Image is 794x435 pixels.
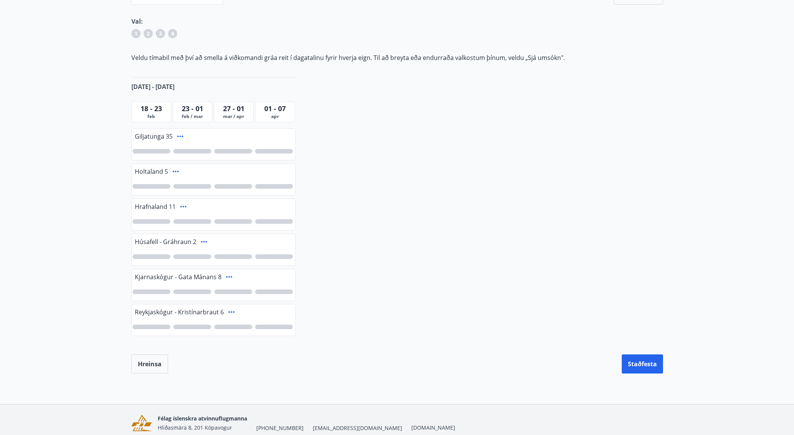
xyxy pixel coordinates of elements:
span: [EMAIL_ADDRESS][DOMAIN_NAME] [313,424,402,432]
span: 4 [171,30,174,37]
span: [DATE] - [DATE] [131,82,175,91]
span: apr [257,113,293,120]
span: mar / apr [216,113,252,120]
span: 01 - 07 [264,104,286,113]
span: feb / mar [175,113,210,120]
p: Veldu tímabil með því að smella á viðkomandi gráa reit í dagatalinu fyrir hverja eign. Til að bre... [131,53,663,62]
span: 18 - 23 [141,104,162,113]
span: Hlíðasmára 8, 201 Kópavogur [158,424,232,431]
span: feb [133,113,169,120]
span: 3 [159,30,162,37]
span: Félag íslenskra atvinnuflugmanna [158,415,247,422]
span: 27 - 01 [223,104,244,113]
button: Staðfesta [622,354,663,374]
button: Hreinsa [131,354,168,374]
span: Holtaland 5 [135,167,168,176]
span: Hrafnaland 11 [135,202,176,211]
span: Val: [131,17,143,26]
a: [DOMAIN_NAME] [411,424,455,431]
span: Giljatunga 35 [135,132,173,141]
span: Húsafell - Gráhraun 2 [135,238,196,246]
span: Kjarnaskógur - Gata Mánans 8 [135,273,222,281]
span: [PHONE_NUMBER] [256,424,304,432]
img: FGYwLRsDkrbKU9IF3wjeuKl1ApL8nCcSRU6gK6qq.png [131,415,152,431]
span: 2 [147,30,150,37]
span: 23 - 01 [182,104,203,113]
span: 1 [134,30,137,37]
span: Reykjaskógur - Kristínarbraut 6 [135,308,224,316]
